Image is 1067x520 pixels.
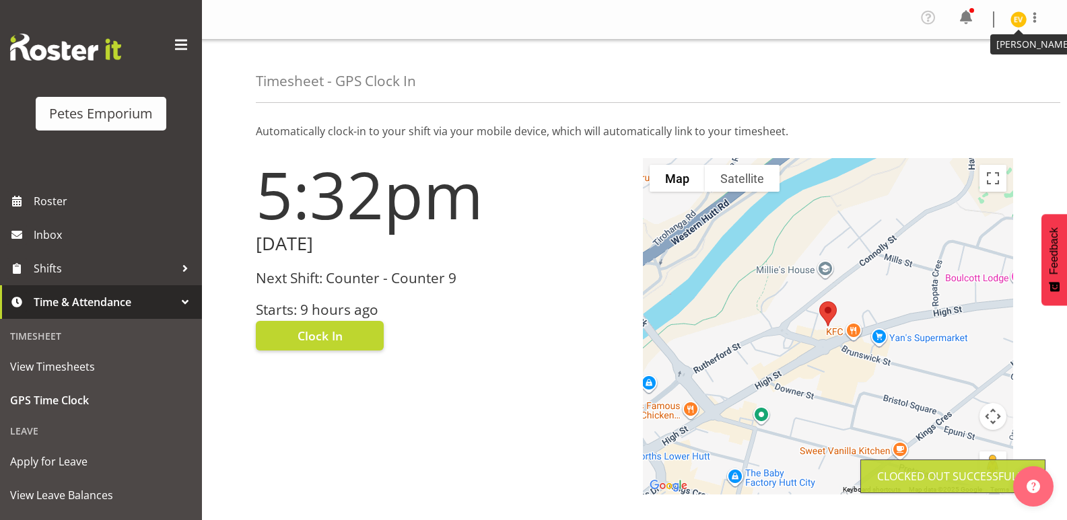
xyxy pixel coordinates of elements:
[979,451,1006,478] button: Drag Pegman onto the map to open Street View
[3,445,199,478] a: Apply for Leave
[34,292,175,312] span: Time & Attendance
[256,270,627,286] h3: Next Shift: Counter - Counter 9
[49,104,153,124] div: Petes Emporium
[646,477,691,494] a: Open this area in Google Maps (opens a new window)
[256,321,384,350] button: Clock In
[256,233,627,254] h2: [DATE]
[10,390,192,410] span: GPS Time Clock
[10,34,121,61] img: Rosterit website logo
[705,165,780,192] button: Show satellite imagery
[256,158,627,231] h1: 5:32pm
[979,403,1006,430] button: Map camera controls
[34,225,195,245] span: Inbox
[298,327,343,344] span: Clock In
[1010,11,1027,28] img: eva-vailini10223.jpg
[3,417,199,445] div: Leave
[34,258,175,278] span: Shifts
[1041,214,1067,305] button: Feedback - Show survey
[650,165,705,192] button: Show street map
[3,322,199,350] div: Timesheet
[843,485,901,494] button: Keyboard shortcuts
[3,478,199,512] a: View Leave Balances
[3,350,199,383] a: View Timesheets
[877,468,1029,484] div: Clocked out Successfully
[10,485,192,505] span: View Leave Balances
[1027,480,1040,493] img: help-xxl-2.png
[979,165,1006,192] button: Toggle fullscreen view
[10,357,192,377] span: View Timesheets
[256,302,627,318] h3: Starts: 9 hours ago
[646,477,691,494] img: Google
[3,383,199,417] a: GPS Time Clock
[34,191,195,211] span: Roster
[256,73,416,89] h4: Timesheet - GPS Clock In
[10,451,192,472] span: Apply for Leave
[1048,227,1060,274] span: Feedback
[256,123,1013,139] p: Automatically clock-in to your shift via your mobile device, which will automatically link to you...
